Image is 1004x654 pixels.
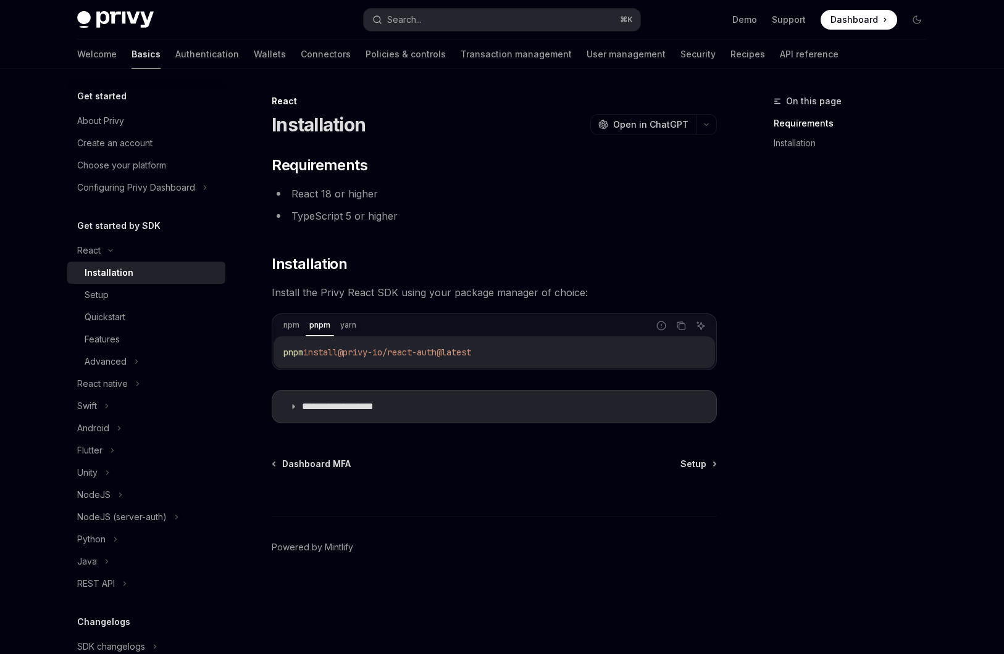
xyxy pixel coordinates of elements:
a: About Privy [67,110,225,132]
a: Transaction management [461,39,572,69]
button: Ask AI [693,318,709,334]
a: Installation [774,133,937,153]
div: Java [77,554,97,569]
div: Quickstart [85,310,125,325]
span: Install the Privy React SDK using your package manager of choice: [272,284,717,301]
span: @privy-io/react-auth@latest [338,347,471,358]
div: REST API [77,576,115,591]
a: Setup [67,284,225,306]
div: npm [280,318,303,333]
div: Configuring Privy Dashboard [77,180,195,195]
div: Choose your platform [77,158,166,173]
div: Features [85,332,120,347]
a: Powered by Mintlify [272,541,353,553]
li: React 18 or higher [272,185,717,202]
button: Toggle dark mode [907,10,927,30]
div: Python [77,532,106,547]
div: Setup [85,288,109,302]
div: About Privy [77,114,124,128]
div: pnpm [306,318,334,333]
span: Requirements [272,155,367,175]
span: Open in ChatGPT [613,118,688,131]
div: yarn [337,318,360,333]
button: Copy the contents from the code block [673,318,689,334]
a: Policies & controls [366,39,446,69]
div: Flutter [77,443,102,458]
button: Search...⌘K [364,9,640,31]
div: React native [77,376,128,391]
a: Quickstart [67,306,225,328]
a: User management [587,39,666,69]
div: Create an account [77,136,153,151]
div: Advanced [85,354,127,369]
span: On this page [786,94,842,109]
span: Dashboard MFA [282,458,351,470]
a: Demo [732,14,757,26]
a: Recipes [730,39,765,69]
div: Search... [387,12,422,27]
h1: Installation [272,114,366,136]
div: React [272,95,717,107]
div: Unity [77,465,98,480]
button: Open in ChatGPT [590,114,696,135]
div: NodeJS (server-auth) [77,510,167,524]
span: Installation [272,254,347,274]
a: Installation [67,262,225,284]
a: Basics [132,39,161,69]
h5: Get started [77,89,127,104]
div: Installation [85,265,133,280]
a: Support [772,14,806,26]
span: Dashboard [830,14,878,26]
div: Android [77,421,109,436]
div: Swift [77,399,97,413]
a: Choose your platform [67,154,225,176]
a: Wallets [254,39,286,69]
a: Requirements [774,114,937,133]
span: ⌘ K [620,15,633,25]
h5: Get started by SDK [77,218,161,233]
a: Create an account [67,132,225,154]
a: Dashboard MFA [273,458,351,470]
a: Dashboard [821,10,897,30]
a: Features [67,328,225,350]
div: React [77,243,101,258]
div: NodeJS [77,487,111,502]
a: Security [680,39,716,69]
span: pnpm [283,347,303,358]
li: TypeScript 5 or higher [272,207,717,225]
img: dark logo [77,11,154,28]
a: Welcome [77,39,117,69]
div: SDK changelogs [77,639,145,654]
a: Authentication [175,39,239,69]
a: API reference [780,39,839,69]
a: Setup [680,458,716,470]
span: Setup [680,458,706,470]
button: Report incorrect code [653,318,669,334]
a: Connectors [301,39,351,69]
h5: Changelogs [77,615,130,629]
span: install [303,347,338,358]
